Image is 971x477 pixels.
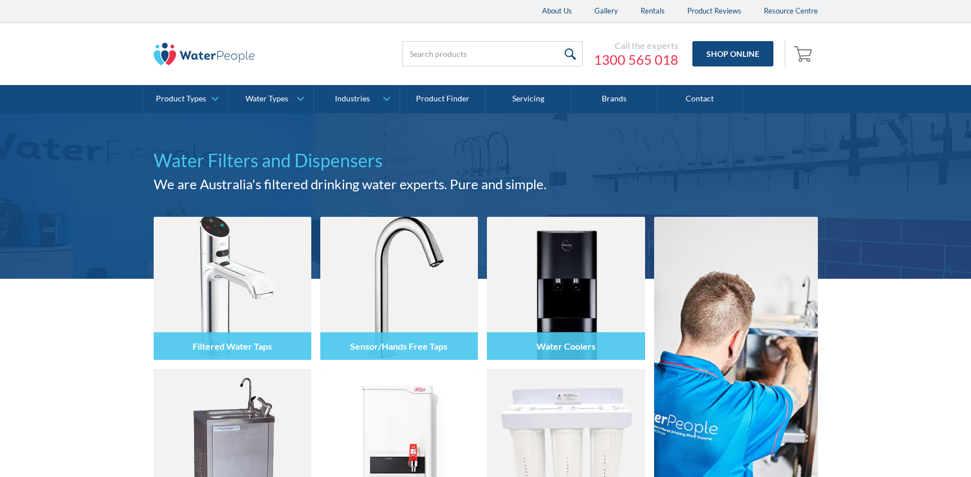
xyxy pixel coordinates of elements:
[350,341,448,351] h4: Sensor/Hands Free Taps
[335,94,370,104] div: Industries
[791,41,818,68] a: Open empty cart
[154,43,255,65] img: The Water People
[402,41,583,66] input: Search products
[571,85,657,113] a: Brands
[657,85,743,113] a: Contact
[794,44,815,63] img: shopping cart
[487,217,645,360] img: Water Coolers
[143,85,228,113] a: Product Types
[245,94,288,104] div: Water Types
[314,85,399,113] a: Industries
[193,341,272,351] h4: Filtered Water Taps
[400,85,486,113] a: Product Finder
[320,217,478,360] img: Sensor/Hands Free Taps
[594,51,678,68] a: 1300 565 018
[156,94,206,104] div: Product Types
[486,85,571,113] a: Servicing
[229,85,314,113] a: Water Types
[536,341,596,351] h4: Water Coolers
[594,40,678,51] div: Call the experts
[692,41,773,66] a: Shop Online
[154,217,311,360] img: Filtered Water Taps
